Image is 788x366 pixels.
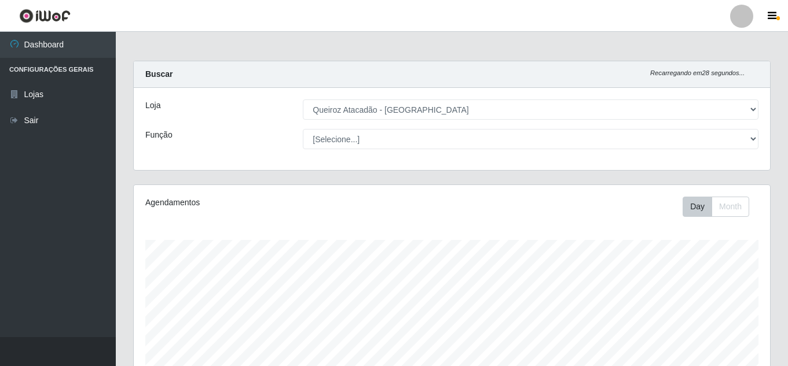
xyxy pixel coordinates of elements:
[683,197,758,217] div: Toolbar with button groups
[712,197,749,217] button: Month
[683,197,749,217] div: First group
[145,99,160,112] label: Loja
[19,9,71,23] img: CoreUI Logo
[650,69,745,76] i: Recarregando em 28 segundos...
[145,197,391,209] div: Agendamentos
[683,197,712,217] button: Day
[145,69,173,79] strong: Buscar
[145,129,173,141] label: Função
